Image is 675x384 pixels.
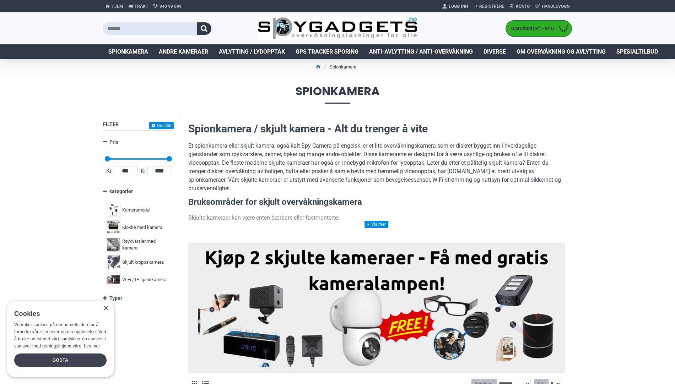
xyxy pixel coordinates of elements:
[188,196,565,208] h3: Bruksområder for skjult overvåkningskamera
[194,246,560,367] img: Kjøp 2 skjulte kameraer – Få med gratis kameralampe!
[103,86,572,104] span: Spionkamera
[107,255,120,269] img: Skjult kroppskamera
[479,3,504,10] span: Registrere
[296,48,358,56] span: GPS Tracker Sporing
[108,48,148,56] span: Spionkamera
[506,21,572,37] a: 0 produkt(er) - Kr 0
[107,273,120,286] img: WiFi / IP spionkamera
[107,238,120,252] img: Røykvarsler med kamera
[105,167,113,175] span: Kr
[516,3,530,10] span: Konto
[290,44,364,59] a: GPS Tracker Sporing
[449,3,468,10] span: Logg Inn
[122,238,168,252] span: Røykvarsler med kamera
[122,224,162,231] span: Klokke med kamera
[202,226,565,243] li: Disse kan tas med overalt og brukes til skjult filming i situasjoner der diskresjon er nødvendig ...
[511,44,611,59] a: Om overvåkning og avlytting
[107,220,120,234] img: Klokke med kamera
[219,48,285,56] span: Avlytting / Lydopptak
[160,3,182,10] span: 940 99 099
[14,306,102,322] div: Cookies
[616,48,658,56] span: Spesialtilbud
[149,122,174,129] button: Nullstill
[103,136,174,148] a: Pris
[107,203,120,217] img: Kameramodul
[188,121,565,136] h2: Spionkamera / skjult kamera - Alt du trenger å vite
[103,292,174,305] a: Typer
[214,44,290,59] a: Avlytting / Lydopptak
[122,276,167,283] span: WiFi / IP spionkamera
[369,48,473,56] span: Anti-avlytting / Anti-overvåkning
[478,44,511,59] a: Diverse
[188,142,565,193] p: Et spionkamera eller skjult kamera, også kalt Spy Camera på engelsk, er et lite overvåkningskamer...
[103,121,119,127] span: Filter
[506,25,556,32] span: 0 produkt(er) - Kr 0
[103,44,153,59] a: Spionkamera
[542,3,569,10] span: Handlevogn
[84,344,100,349] a: Les mer, opens a new window
[14,322,106,348] span: Vi bruker cookies på denne nettsiden for å forbedre våre tjenester og din opplevelse. Ved å bruke...
[122,207,150,214] span: Kameramodul
[103,185,174,198] a: kategorier
[484,48,506,56] span: Diverse
[440,1,470,12] a: Logg Inn
[364,44,478,59] a: Anti-avlytting / Anti-overvåkning
[532,1,572,12] a: Handlevogn
[139,167,147,175] span: Kr
[153,44,214,59] a: Andre kameraer
[517,48,606,56] span: Om overvåkning og avlytting
[159,48,208,56] span: Andre kameraer
[188,214,565,222] p: Skjulte kameraer kan være enten bærbare eller fastmonterte:
[258,17,417,40] img: SpyGadgets.no
[507,1,532,12] a: Konto
[135,3,148,10] span: Frakt
[122,259,164,266] span: Skjult kroppskamera
[112,3,123,10] span: Hjem
[103,306,108,311] div: Close
[470,1,507,12] a: Registrere
[14,353,107,367] div: Godta
[202,226,267,233] strong: Bærbare spionkameraer:
[611,44,663,59] a: Spesialtilbud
